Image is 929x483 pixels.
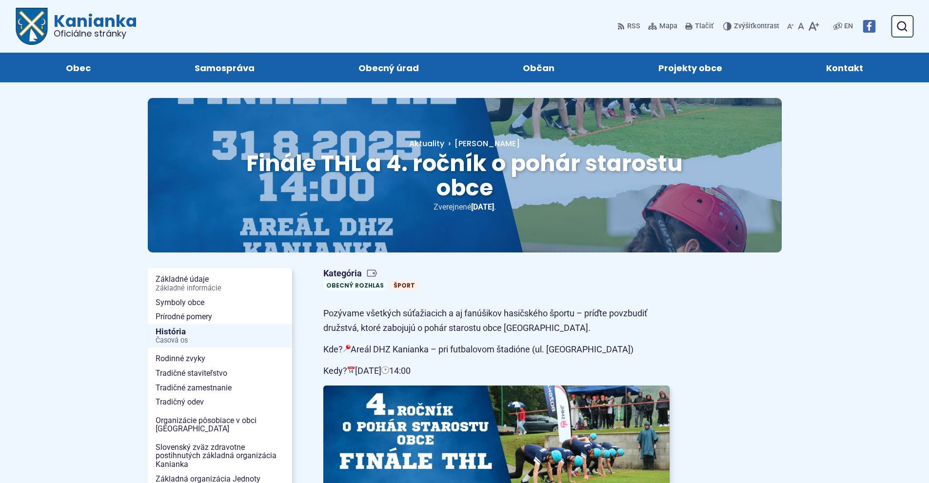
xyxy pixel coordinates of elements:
[863,20,875,33] img: Prejsť na Facebook stránku
[16,8,137,45] a: Logo Kanianka, prejsť na domovskú stránku.
[381,366,389,374] img: čas
[627,20,640,32] span: RSS
[148,440,292,472] a: Slovenský zväz zdravotne postihnutých základná organizácia Kanianka
[347,366,355,374] img: dátum
[806,16,821,37] button: Zväčšiť veľkosť písma
[148,324,292,348] a: HistóriaČasová os
[156,295,284,310] span: Symboly obce
[658,53,722,82] span: Projekty obce
[156,351,284,366] span: Rodinné zvyky
[316,53,461,82] a: Obecný úrad
[148,413,292,436] a: Organizácie pôsobiace v obci [GEOGRAPHIC_DATA]
[148,272,292,295] a: Základné údajeZákladné informácie
[48,13,137,38] span: Kanianka
[152,53,296,82] a: Samospráva
[148,351,292,366] a: Rodinné zvyky
[796,16,806,37] button: Nastaviť pôvodnú veľkosť písma
[23,53,133,82] a: Obec
[826,53,863,82] span: Kontakt
[156,272,284,295] span: Základné údaje
[646,16,679,37] a: Mapa
[723,16,781,37] button: Zvýšiťkontrast
[523,53,554,82] span: Občan
[455,138,520,149] span: [PERSON_NAME]
[179,200,751,213] p: Zverejnené .
[659,20,677,32] span: Mapa
[323,268,422,279] span: Kategória
[785,16,796,37] button: Zmenšiť veľkosť písma
[156,395,284,409] span: Tradičný odev
[156,309,284,324] span: Prírodné pomery
[156,324,284,348] span: História
[156,440,284,472] span: Slovenský zväz zdravotne postihnutých základná organizácia Kanianka
[323,364,670,379] p: Kedy? [DATE] 14:00
[784,53,906,82] a: Kontakt
[16,8,48,45] img: Prejsť na domovskú stránku
[148,395,292,409] a: Tradičný odev
[409,138,444,149] a: Aktuality
[148,309,292,324] a: Prírodné pomery
[444,138,520,149] a: [PERSON_NAME]
[246,148,683,204] span: Finále THL a 4. ročník o pohár starostu obce
[66,53,91,82] span: Obec
[616,53,765,82] a: Projekty obce
[156,285,284,292] span: Základné informácie
[323,280,387,290] a: Obecný rozhlas
[617,16,642,37] a: RSS
[156,381,284,395] span: Tradičné zamestnanie
[195,53,255,82] span: Samospráva
[343,345,351,352] img: miesto
[734,22,779,31] span: kontrast
[695,22,713,31] span: Tlačiť
[481,53,597,82] a: Občan
[844,20,853,32] span: EN
[323,306,670,336] p: Pozývame všetkých súťažiacich a aj fanúšikov hasičského športu – príďte povzbudiť družstvá, ktoré...
[148,366,292,381] a: Tradičné staviteľstvo
[358,53,419,82] span: Obecný úrad
[323,342,670,357] p: Kde? Areál DHZ Kanianka – pri futbalovom štadióne (ul. [GEOGRAPHIC_DATA])
[391,280,418,290] a: Šport
[734,22,753,30] span: Zvýšiť
[156,337,284,345] span: Časová os
[842,20,855,32] a: EN
[683,16,715,37] button: Tlačiť
[148,295,292,310] a: Symboly obce
[156,413,284,436] span: Organizácie pôsobiace v obci [GEOGRAPHIC_DATA]
[148,381,292,395] a: Tradičné zamestnanie
[156,366,284,381] span: Tradičné staviteľstvo
[54,29,137,38] span: Oficiálne stránky
[471,202,494,212] span: [DATE]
